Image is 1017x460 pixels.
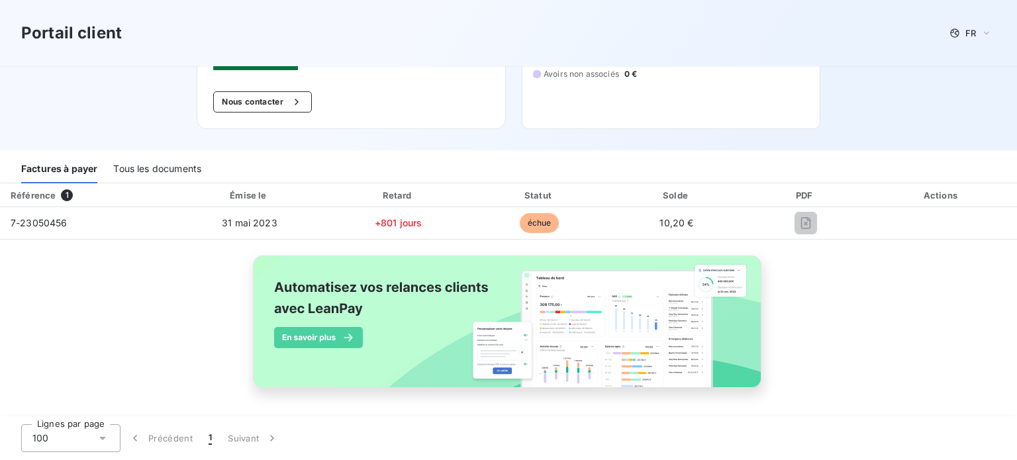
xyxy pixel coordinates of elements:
[21,156,97,183] div: Factures à payer
[32,432,48,445] span: 100
[330,189,467,202] div: Retard
[21,21,122,45] h3: Portail client
[222,217,277,228] span: 31 mai 2023
[241,248,776,410] img: banner
[375,217,422,228] span: +801 jours
[11,217,68,228] span: 7-23050456
[220,424,287,452] button: Suivant
[747,189,863,202] div: PDF
[121,424,201,452] button: Précédent
[209,432,212,445] span: 1
[520,213,559,233] span: échue
[113,156,201,183] div: Tous les documents
[659,217,693,228] span: 10,20 €
[201,424,220,452] button: 1
[869,189,1014,202] div: Actions
[175,189,324,202] div: Émise le
[472,189,606,202] div: Statut
[624,68,637,80] span: 0 €
[965,28,976,38] span: FR
[11,190,56,201] div: Référence
[213,91,311,113] button: Nous contacter
[61,189,73,201] span: 1
[612,189,742,202] div: Solde
[544,68,619,80] span: Avoirs non associés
